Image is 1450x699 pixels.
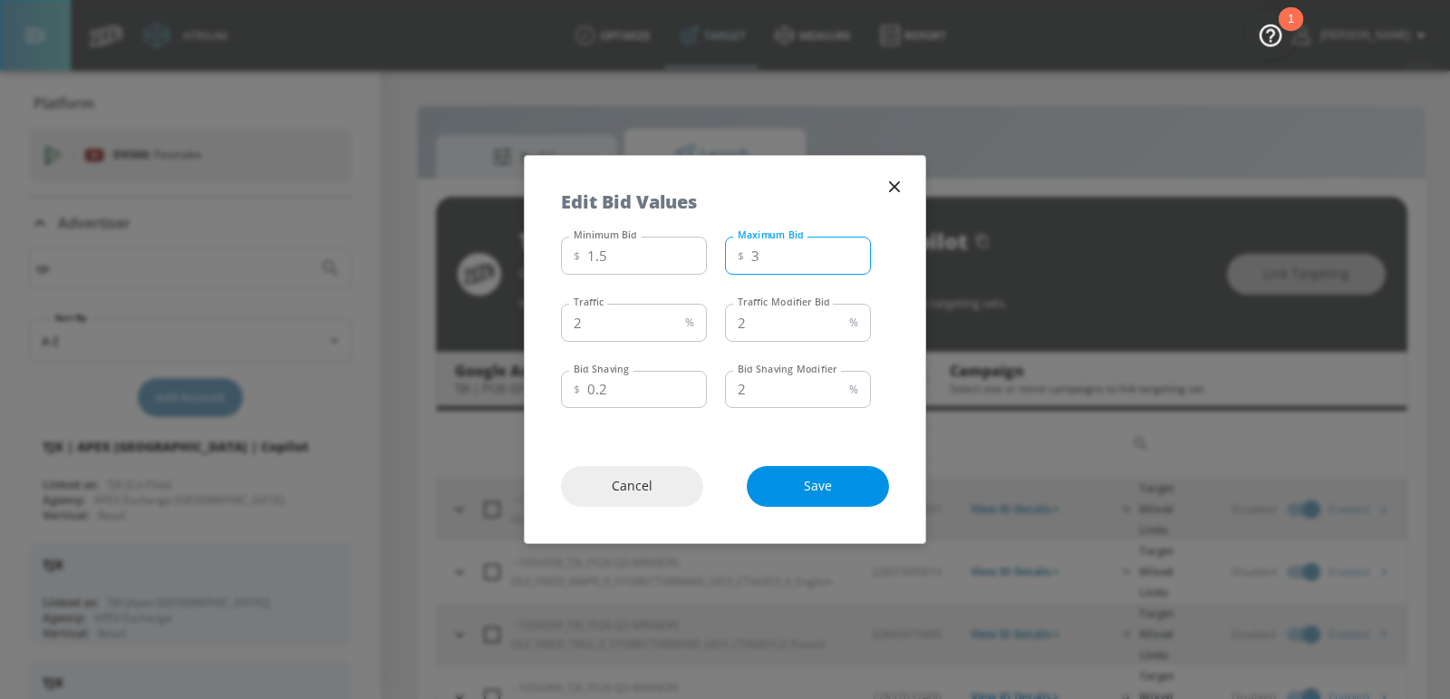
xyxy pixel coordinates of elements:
label: Bid Shaving Modifier [738,363,837,375]
h5: Edit Bid Values [561,192,697,211]
button: Cancel [561,466,703,507]
label: Traffic [574,296,604,308]
p: $ [574,247,580,266]
button: Open Resource Center, 1 new notification [1245,9,1296,60]
span: Cancel [597,475,667,498]
label: Bid Shaving [574,363,629,375]
p: % [849,380,858,399]
span: Save [783,475,853,498]
label: Minimum Bid [574,228,637,241]
p: % [685,313,694,332]
div: 1 [1288,19,1294,43]
label: Traffic Modifier Bid [738,296,830,308]
button: Save [747,466,889,507]
p: $ [574,380,580,399]
p: % [849,313,858,332]
label: Maximum Bid [738,228,804,241]
p: $ [738,247,744,266]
